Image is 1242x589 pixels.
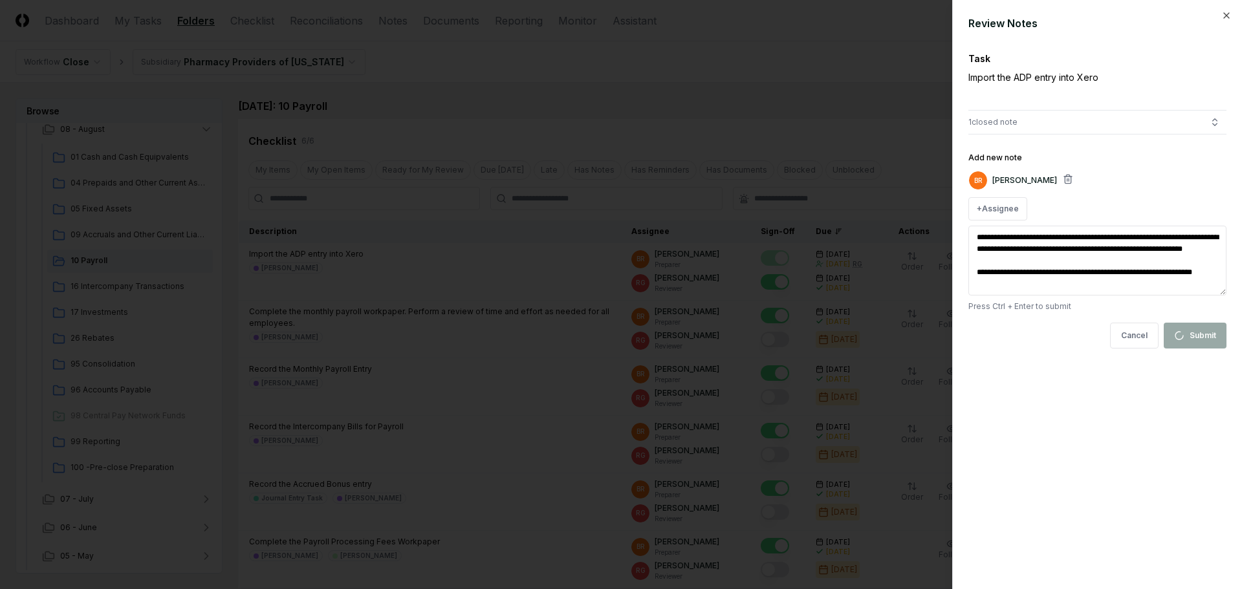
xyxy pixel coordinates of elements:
div: Review Notes [968,16,1226,31]
span: BR [974,176,983,186]
p: [PERSON_NAME] [992,175,1057,186]
button: Cancel [1110,323,1159,348]
div: Task [968,52,1226,65]
p: Import the ADP entry into Xero [968,70,1182,84]
span: 1 closed note [968,116,1018,128]
p: Press Ctrl + Enter to submit [968,301,1226,312]
button: +Assignee [968,197,1027,220]
label: Add new note [968,153,1022,162]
